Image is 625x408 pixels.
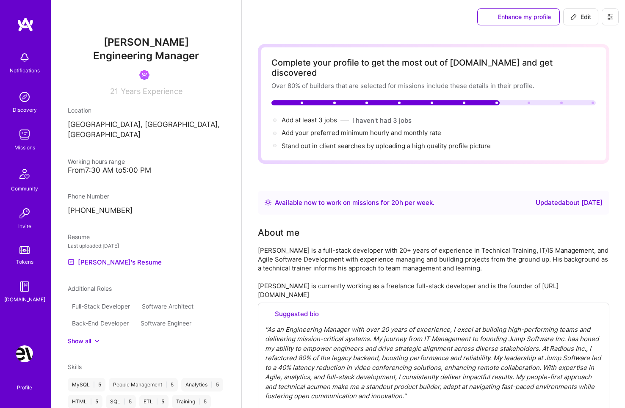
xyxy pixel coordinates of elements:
[352,116,412,125] button: I haven't had 3 jobs
[68,106,224,115] div: Location
[271,81,596,90] div: Over 80% of builders that are selected for missions include these details in their profile.
[121,87,183,96] span: Years Experience
[10,66,40,75] div: Notifications
[265,325,602,401] div: " As an Engineering Manager with over 20 years of experience, I excel at building high-performing...
[199,398,200,405] span: |
[258,226,299,239] div: About me
[282,141,491,150] div: Stand out in client searches by uploading a high quality profile picture
[68,285,112,292] span: Additional Roles
[68,166,224,175] div: From 7:30 AM to 5:00 PM
[166,381,167,388] span: |
[68,300,134,313] div: Full-Stack Developer
[90,398,92,405] span: |
[282,129,441,137] span: Add your preferred minimum hourly and monthly rate
[16,88,33,105] img: discovery
[14,143,35,152] div: Missions
[124,398,125,405] span: |
[68,206,224,216] p: [PHONE_NUMBER]
[265,199,271,206] img: Availability
[486,14,493,21] i: icon SuggestedTeams
[93,381,95,388] span: |
[563,8,598,25] button: Edit
[138,300,198,313] div: Software Architect
[17,17,34,32] img: logo
[570,13,591,21] span: Edit
[265,311,271,317] i: icon SuggestedTeams
[17,383,32,391] div: Profile
[68,36,224,49] span: [PERSON_NAME]
[536,198,603,208] div: Updated about [DATE]
[16,345,33,362] img: Nevoya: Principal Problem Solver for Zero-Emissions Logistics Company
[68,259,75,265] img: Resume
[16,126,33,143] img: teamwork
[282,116,337,124] span: Add at least 3 jobs
[13,105,37,114] div: Discovery
[19,246,30,254] img: tokens
[93,50,199,62] span: Engineering Manager
[110,87,118,96] span: 21
[109,378,178,391] div: People Management 5
[16,205,33,222] img: Invite
[14,374,35,391] a: Profile
[18,222,31,231] div: Invite
[68,158,125,165] span: Working hours range
[181,378,223,391] div: Analytics 5
[68,378,105,391] div: MySQL 5
[275,198,434,208] div: Available now to work on missions for h per week .
[486,13,551,21] span: Enhance my profile
[139,70,149,80] img: Been on Mission
[218,257,224,263] i: icon Close
[68,337,91,345] div: Show all
[14,164,35,184] img: Community
[68,233,90,240] span: Resume
[14,345,35,362] a: Nevoya: Principal Problem Solver for Zero-Emissions Logistics Company
[68,363,82,370] span: Skills
[16,257,33,266] div: Tokens
[211,381,213,388] span: |
[271,58,596,78] div: Complete your profile to get the most out of [DOMAIN_NAME] and get discovered
[11,184,38,193] div: Community
[156,398,158,405] span: |
[258,246,609,299] div: [PERSON_NAME] is a full-stack developer with 20+ years of experience in Technical Training, IT/IS...
[4,295,45,304] div: [DOMAIN_NAME]
[68,193,109,200] span: Phone Number
[136,317,196,330] div: Software Engineer
[68,317,133,330] div: Back-End Developer
[265,310,602,318] div: Suggested bio
[477,8,560,25] button: Enhance my profile
[16,49,33,66] img: bell
[16,278,33,295] img: guide book
[68,241,224,250] div: Last uploaded: [DATE]
[68,257,162,267] a: [PERSON_NAME]'s Resume
[68,120,224,140] p: [GEOGRAPHIC_DATA], [GEOGRAPHIC_DATA], [GEOGRAPHIC_DATA]
[391,198,399,207] span: 20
